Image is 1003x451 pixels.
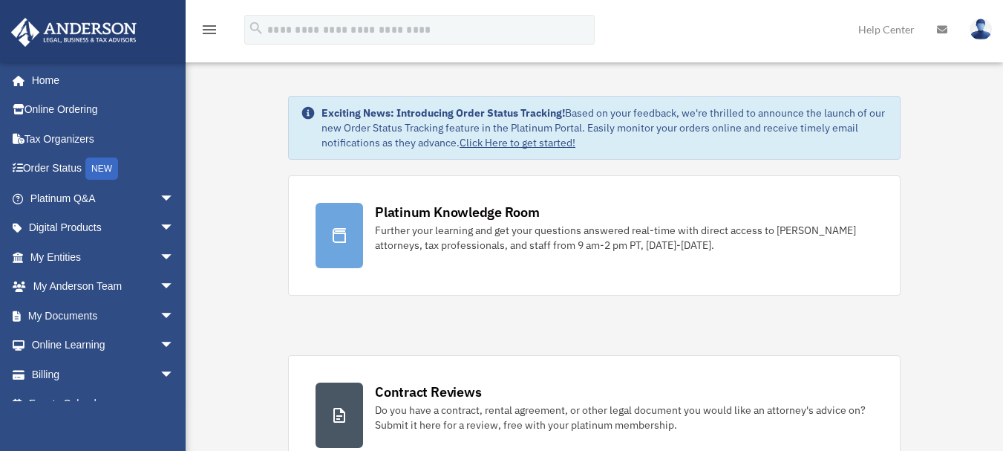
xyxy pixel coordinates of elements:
[10,272,197,302] a: My Anderson Teamarrow_drop_down
[200,21,218,39] i: menu
[10,154,197,184] a: Order StatusNEW
[160,184,189,214] span: arrow_drop_down
[460,136,575,149] a: Click Here to get started!
[375,203,540,221] div: Platinum Knowledge Room
[375,403,873,432] div: Do you have a contract, rental agreement, or other legal document you would like an attorney's ad...
[321,106,888,150] div: Based on your feedback, we're thrilled to announce the launch of our new Order Status Tracking fe...
[200,26,218,39] a: menu
[10,389,197,419] a: Events Calendar
[10,360,197,389] a: Billingarrow_drop_down
[10,213,197,243] a: Digital Productsarrow_drop_down
[375,383,481,401] div: Contract Reviews
[160,301,189,331] span: arrow_drop_down
[160,272,189,302] span: arrow_drop_down
[248,20,264,36] i: search
[160,213,189,244] span: arrow_drop_down
[970,19,992,40] img: User Pic
[375,223,873,253] div: Further your learning and get your questions answered real-time with direct access to [PERSON_NAM...
[160,242,189,273] span: arrow_drop_down
[10,65,189,95] a: Home
[85,158,118,180] div: NEW
[288,175,901,296] a: Platinum Knowledge Room Further your learning and get your questions answered real-time with dire...
[10,124,197,154] a: Tax Organizers
[10,184,197,213] a: Platinum Q&Aarrow_drop_down
[10,331,197,360] a: Online Learningarrow_drop_down
[10,95,197,125] a: Online Ordering
[160,331,189,361] span: arrow_drop_down
[160,360,189,390] span: arrow_drop_down
[10,242,197,272] a: My Entitiesarrow_drop_down
[10,301,197,331] a: My Documentsarrow_drop_down
[321,106,565,120] strong: Exciting News: Introducing Order Status Tracking!
[7,18,141,47] img: Anderson Advisors Platinum Portal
